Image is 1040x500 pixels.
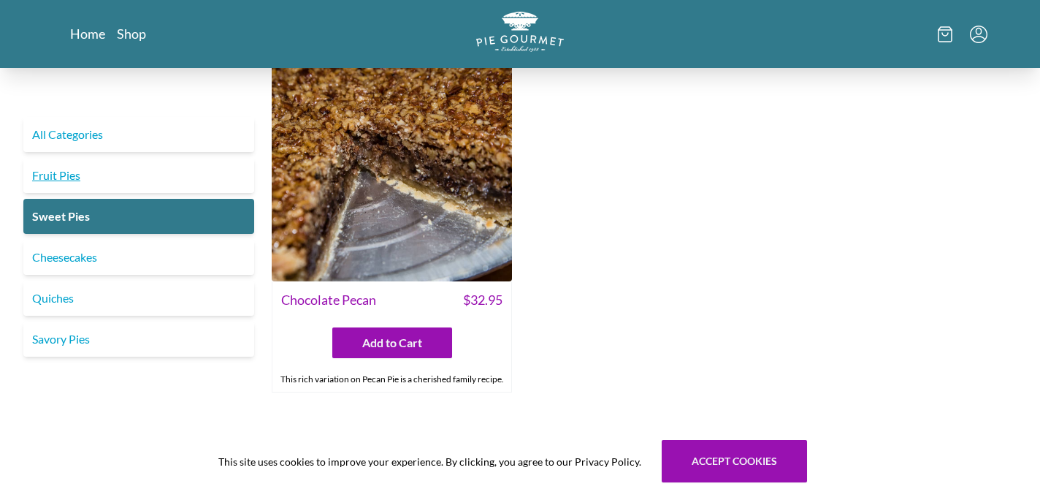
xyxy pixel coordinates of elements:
[332,327,452,358] button: Add to Cart
[463,290,502,310] span: $ 32.95
[117,25,146,42] a: Shop
[970,26,987,43] button: Menu
[23,240,254,275] a: Cheesecakes
[218,454,641,469] span: This site uses cookies to improve your experience. By clicking, you agree to our Privacy Policy.
[281,290,376,310] span: Chocolate Pecan
[662,440,807,482] button: Accept cookies
[272,41,512,281] img: Chocolate Pecan
[476,12,564,56] a: Logo
[362,334,422,352] span: Add to Cart
[23,322,254,357] a: Savory Pies
[23,117,254,152] a: All Categories
[23,199,254,234] a: Sweet Pies
[23,281,254,316] a: Quiches
[272,367,511,392] div: This rich variation on Pecan Pie is a cherished family recipe.
[476,12,564,52] img: logo
[70,25,105,42] a: Home
[23,158,254,193] a: Fruit Pies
